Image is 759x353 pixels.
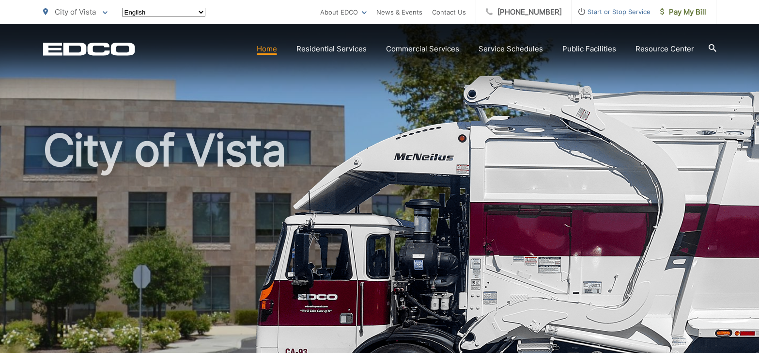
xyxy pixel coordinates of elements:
[376,6,422,18] a: News & Events
[635,43,694,55] a: Resource Center
[386,43,459,55] a: Commercial Services
[432,6,466,18] a: Contact Us
[55,7,96,16] span: City of Vista
[562,43,616,55] a: Public Facilities
[296,43,367,55] a: Residential Services
[257,43,277,55] a: Home
[479,43,543,55] a: Service Schedules
[320,6,367,18] a: About EDCO
[660,6,706,18] span: Pay My Bill
[43,42,135,56] a: EDCD logo. Return to the homepage.
[122,8,205,17] select: Select a language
